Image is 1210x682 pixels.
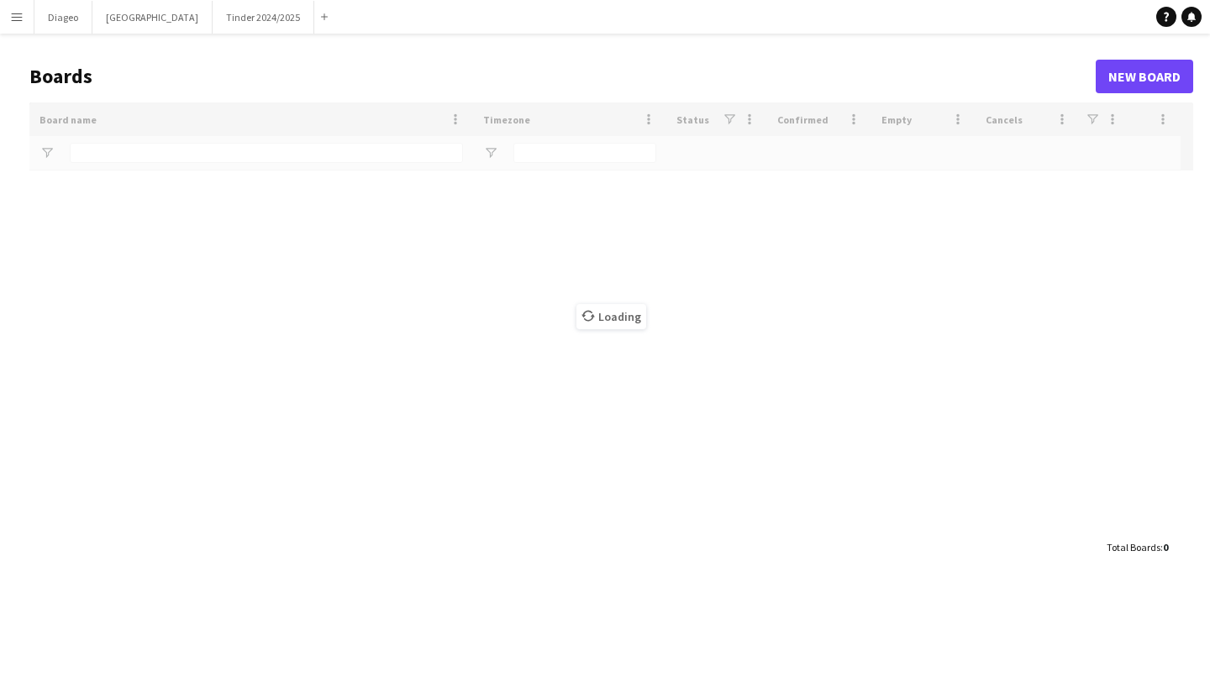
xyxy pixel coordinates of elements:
[1163,541,1168,553] span: 0
[29,64,1096,89] h1: Boards
[213,1,314,34] button: Tinder 2024/2025
[1107,531,1168,564] div: :
[92,1,213,34] button: [GEOGRAPHIC_DATA]
[34,1,92,34] button: Diageo
[576,304,646,329] span: Loading
[1107,541,1160,553] span: Total Boards
[1096,60,1193,93] a: New Board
